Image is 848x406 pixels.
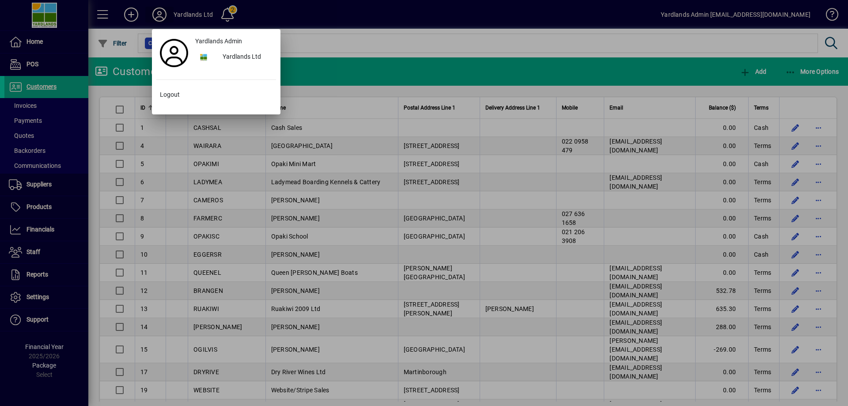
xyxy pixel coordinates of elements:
[192,34,276,49] a: Yardlands Admin
[192,49,276,65] button: Yardlands Ltd
[156,87,276,103] button: Logout
[195,37,242,46] span: Yardlands Admin
[156,45,192,61] a: Profile
[216,49,276,65] div: Yardlands Ltd
[160,90,180,99] span: Logout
